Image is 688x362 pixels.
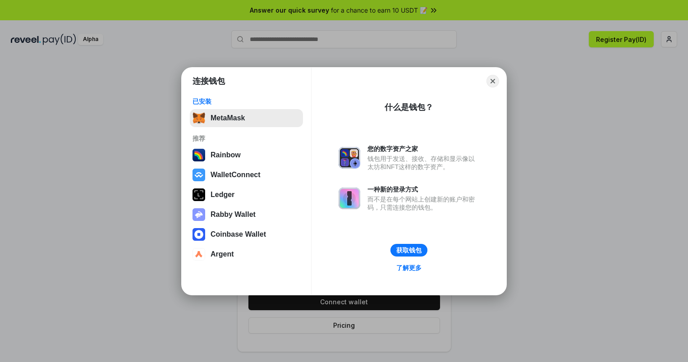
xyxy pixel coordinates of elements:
img: svg+xml,%3Csvg%20xmlns%3D%22http%3A%2F%2Fwww.w3.org%2F2000%2Fsvg%22%20fill%3D%22none%22%20viewBox... [193,208,205,221]
img: svg+xml,%3Csvg%20width%3D%22120%22%20height%3D%22120%22%20viewBox%3D%220%200%20120%20120%22%20fil... [193,149,205,161]
a: 了解更多 [391,262,427,274]
div: Argent [211,250,234,258]
div: 了解更多 [396,264,422,272]
div: 已安装 [193,97,300,105]
img: svg+xml,%3Csvg%20xmlns%3D%22http%3A%2F%2Fwww.w3.org%2F2000%2Fsvg%22%20width%3D%2228%22%20height%3... [193,188,205,201]
button: Close [486,75,499,87]
div: 而不是在每个网站上创建新的账户和密码，只需连接您的钱包。 [367,195,479,211]
div: 什么是钱包？ [385,102,433,113]
div: Rabby Wallet [211,211,256,219]
div: MetaMask [211,114,245,122]
button: Argent [190,245,303,263]
div: 您的数字资产之家 [367,145,479,153]
button: Ledger [190,186,303,204]
img: svg+xml,%3Csvg%20width%3D%2228%22%20height%3D%2228%22%20viewBox%3D%220%200%2028%2028%22%20fill%3D... [193,169,205,181]
div: Ledger [211,191,234,199]
div: WalletConnect [211,171,261,179]
div: 推荐 [193,134,300,142]
img: svg+xml,%3Csvg%20xmlns%3D%22http%3A%2F%2Fwww.w3.org%2F2000%2Fsvg%22%20fill%3D%22none%22%20viewBox... [339,188,360,209]
button: 获取钱包 [390,244,427,257]
button: Coinbase Wallet [190,225,303,243]
button: Rabby Wallet [190,206,303,224]
img: svg+xml,%3Csvg%20xmlns%3D%22http%3A%2F%2Fwww.w3.org%2F2000%2Fsvg%22%20fill%3D%22none%22%20viewBox... [339,147,360,169]
img: svg+xml,%3Csvg%20width%3D%2228%22%20height%3D%2228%22%20viewBox%3D%220%200%2028%2028%22%20fill%3D... [193,248,205,261]
div: 一种新的登录方式 [367,185,479,193]
div: 钱包用于发送、接收、存储和显示像以太坊和NFT这样的数字资产。 [367,155,479,171]
img: svg+xml,%3Csvg%20width%3D%2228%22%20height%3D%2228%22%20viewBox%3D%220%200%2028%2028%22%20fill%3D... [193,228,205,241]
h1: 连接钱包 [193,76,225,87]
div: 获取钱包 [396,246,422,254]
button: WalletConnect [190,166,303,184]
img: svg+xml,%3Csvg%20fill%3D%22none%22%20height%3D%2233%22%20viewBox%3D%220%200%2035%2033%22%20width%... [193,112,205,124]
div: Coinbase Wallet [211,230,266,238]
div: Rainbow [211,151,241,159]
button: MetaMask [190,109,303,127]
button: Rainbow [190,146,303,164]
